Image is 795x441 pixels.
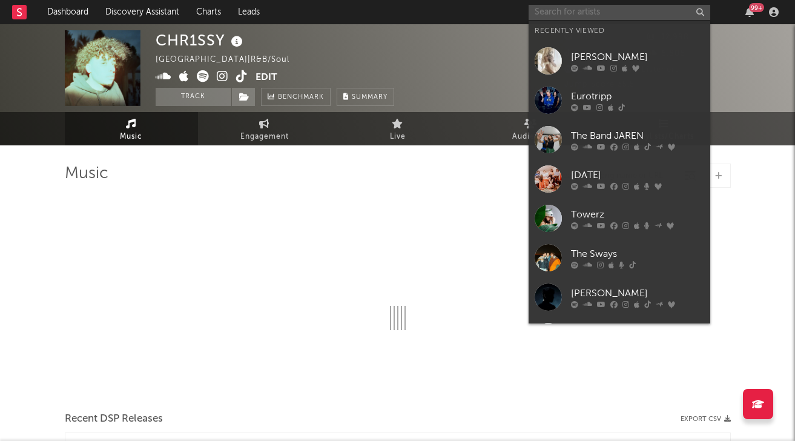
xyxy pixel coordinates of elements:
[464,112,598,145] a: Audience
[571,128,704,143] div: The Band JAREN
[156,88,231,106] button: Track
[529,317,710,356] a: [PERSON_NAME]
[337,88,394,106] button: Summary
[571,89,704,104] div: Eurotripp
[529,120,710,159] a: The Band JAREN
[571,286,704,300] div: [PERSON_NAME]
[198,112,331,145] a: Engagement
[529,81,710,120] a: Eurotripp
[529,277,710,317] a: [PERSON_NAME]
[120,130,142,144] span: Music
[529,199,710,238] a: Towerz
[512,130,549,144] span: Audience
[535,24,704,38] div: Recently Viewed
[571,50,704,64] div: [PERSON_NAME]
[156,30,246,50] div: CHR1SSY
[529,5,710,20] input: Search for artists
[529,238,710,277] a: The Sways
[681,416,731,423] button: Export CSV
[65,112,198,145] a: Music
[745,7,754,17] button: 99+
[571,207,704,222] div: Towerz
[261,88,331,106] a: Benchmark
[352,94,388,101] span: Summary
[529,41,710,81] a: [PERSON_NAME]
[278,90,324,105] span: Benchmark
[156,53,303,67] div: [GEOGRAPHIC_DATA] | R&B/Soul
[749,3,764,12] div: 99 +
[256,70,277,85] button: Edit
[240,130,289,144] span: Engagement
[529,159,710,199] a: [DATE]
[571,247,704,261] div: The Sways
[390,130,406,144] span: Live
[65,412,163,426] span: Recent DSP Releases
[571,168,704,182] div: [DATE]
[331,112,464,145] a: Live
